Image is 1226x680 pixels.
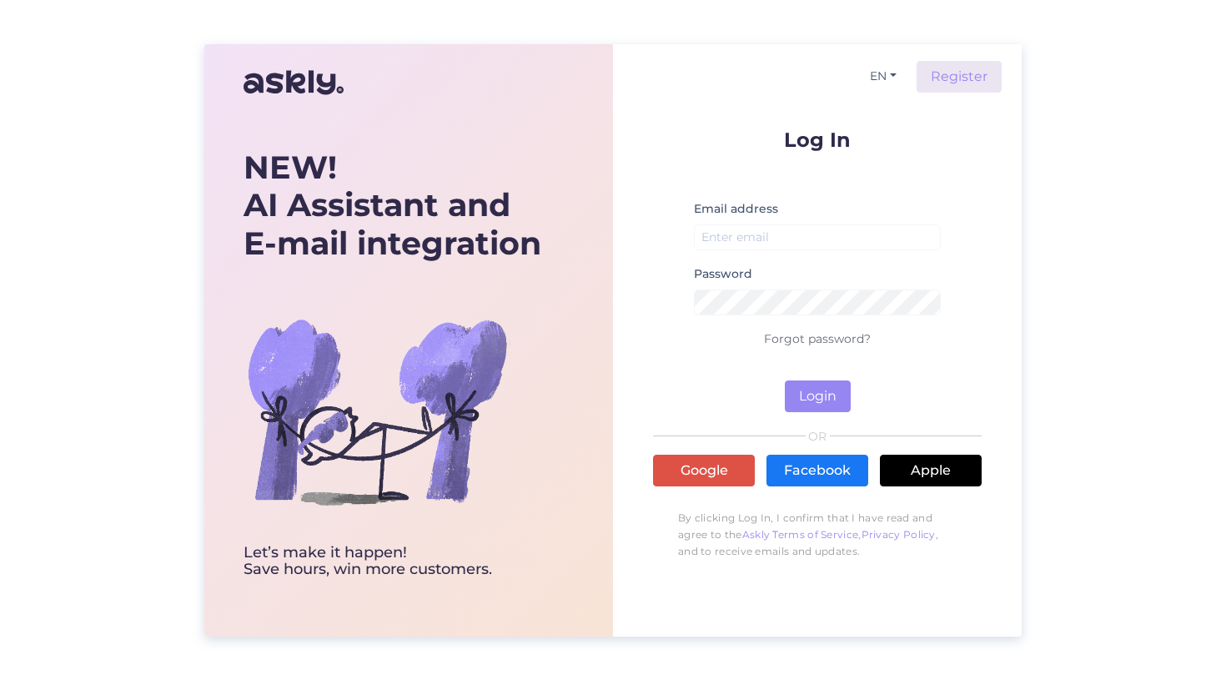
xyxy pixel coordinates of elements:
a: Google [653,455,755,486]
div: Let’s make it happen! Save hours, win more customers. [244,545,541,578]
button: EN [863,64,903,88]
label: Email address [694,200,778,218]
p: By clicking Log In, I confirm that I have read and agree to the , , and to receive emails and upd... [653,501,982,568]
label: Password [694,265,752,283]
img: bg-askly [244,278,510,545]
a: Askly Terms of Service [742,528,859,541]
a: Register [917,61,1002,93]
a: Facebook [766,455,868,486]
img: Askly [244,63,344,103]
a: Privacy Policy [862,528,936,541]
b: NEW! [244,148,337,187]
p: Log In [653,129,982,150]
input: Enter email [694,224,941,250]
a: Forgot password? [764,331,871,346]
a: Apple [880,455,982,486]
div: AI Assistant and E-mail integration [244,149,541,263]
button: Login [785,380,851,412]
span: OR [806,431,830,442]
